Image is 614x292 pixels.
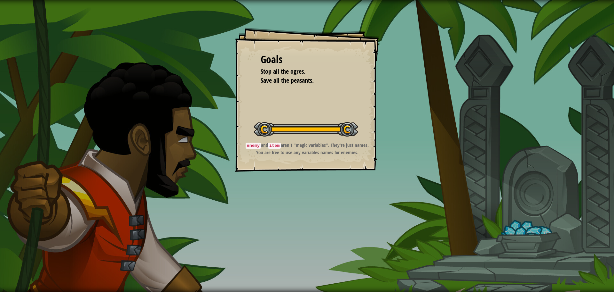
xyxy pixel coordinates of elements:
[261,67,305,76] span: Stop all the ogres.
[261,52,353,67] div: Goals
[243,142,371,156] p: and aren't "magic variables". They're just names. You are free to use any variables names for ene...
[253,67,352,76] li: Stop all the ogres.
[261,76,314,85] span: Save all the peasants.
[268,143,281,149] code: item
[253,76,352,85] li: Save all the peasants.
[246,143,261,149] code: enemy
